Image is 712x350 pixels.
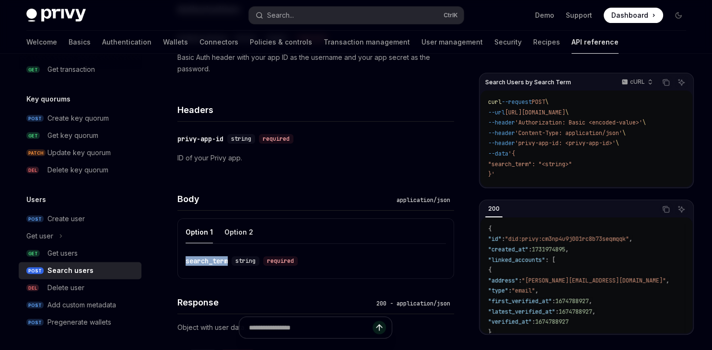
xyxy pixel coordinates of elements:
[611,11,648,20] span: Dashboard
[373,299,454,308] div: 200 - application/json
[508,287,512,294] span: :
[393,195,454,205] div: application/json
[19,314,141,331] a: POSTPregenerate wallets
[532,98,545,106] span: POST
[535,11,554,20] a: Demo
[675,203,688,215] button: Ask AI
[26,267,44,274] span: POST
[26,284,39,292] span: DEL
[488,139,515,147] span: --header
[505,235,629,243] span: "did:privy:cm3np4u9j001rc8b73seqmqqk"
[249,317,373,338] input: Ask a question...
[19,110,141,127] a: POSTCreate key quorum
[671,8,686,23] button: Toggle dark mode
[177,296,373,309] h4: Response
[535,318,569,326] span: 1674788927
[488,297,552,305] span: "first_verified_at"
[47,248,78,259] div: Get users
[660,76,672,89] button: Copy the contents from the code block
[26,66,40,73] span: GET
[566,11,592,20] a: Support
[630,78,645,86] p: cURL
[19,210,141,227] a: POSTCreate user
[373,321,386,334] button: Send message
[26,132,40,139] span: GET
[485,79,571,86] span: Search Users by Search Term
[26,93,70,105] h5: Key quorums
[26,230,53,242] div: Get user
[19,245,141,262] a: GETGet users
[488,235,502,243] span: "id"
[26,302,44,309] span: POST
[488,287,508,294] span: "type"
[19,161,141,179] a: DELDelete key quorum
[528,246,532,253] span: :
[47,147,111,158] div: Update key quorum
[488,98,502,106] span: curl
[250,31,312,54] a: Policies & controls
[532,318,535,326] span: :
[485,203,502,215] div: 200
[488,277,518,284] span: "address"
[19,279,141,296] a: DELDelete user
[421,31,483,54] a: User management
[26,250,40,257] span: GET
[47,113,109,124] div: Create key quorum
[565,109,569,116] span: \
[186,256,228,266] div: search_term
[555,297,589,305] span: 1674788927
[47,265,93,276] div: Search users
[552,297,555,305] span: :
[532,246,565,253] span: 1731974895
[324,31,410,54] a: Transaction management
[522,277,666,284] span: "[PERSON_NAME][EMAIL_ADDRESS][DOMAIN_NAME]"
[535,287,538,294] span: ,
[186,221,213,243] div: Option 1
[592,308,595,316] span: ,
[622,129,626,137] span: \
[629,235,632,243] span: ,
[444,11,458,19] span: Ctrl K
[488,119,515,126] span: --header
[555,308,559,316] span: :
[545,256,555,264] span: : [
[559,308,592,316] span: 1674788927
[177,192,393,205] h4: Body
[515,129,622,137] span: 'Content-Type: application/json'
[675,76,688,89] button: Ask AI
[249,7,464,24] button: Open search
[642,119,646,126] span: \
[26,115,44,122] span: POST
[502,98,532,106] span: --request
[488,328,495,336] span: },
[515,139,616,147] span: 'privy-app-id: <privy-app-id>'
[488,318,532,326] span: "verified_at"
[572,31,619,54] a: API reference
[502,235,505,243] span: :
[47,299,116,311] div: Add custom metadata
[533,31,560,54] a: Recipes
[589,297,592,305] span: ,
[26,194,46,205] h5: Users
[660,203,672,215] button: Copy the contents from the code block
[47,130,98,141] div: Get key quorum
[224,221,253,243] div: Option 2
[488,109,505,116] span: --url
[19,227,141,245] button: Toggle Get user section
[259,134,293,144] div: required
[19,144,141,161] a: PATCHUpdate key quorum
[19,127,141,144] a: GETGet key quorum
[47,213,85,225] div: Create user
[177,52,454,75] p: Basic Auth header with your app ID as the username and your app secret as the password.
[488,256,545,264] span: "linked_accounts"
[488,129,515,137] span: --header
[488,170,495,178] span: }'
[565,246,569,253] span: ,
[26,319,44,326] span: POST
[26,9,86,22] img: dark logo
[102,31,152,54] a: Authentication
[515,119,642,126] span: 'Authorization: Basic <encoded-value>'
[199,31,238,54] a: Connectors
[47,64,95,75] div: Get transaction
[19,61,141,78] a: GETGet transaction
